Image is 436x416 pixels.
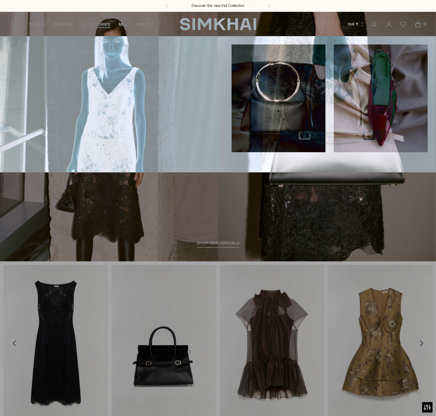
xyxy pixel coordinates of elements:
[136,17,154,32] a: EXPLORE
[367,17,381,31] a: Open search modal
[180,17,256,31] a: SIMKHAI
[192,3,244,9] a: Discover the new Fall Collection
[11,17,21,32] a: NEW
[411,17,425,31] a: Open cart modal
[29,17,45,32] a: WOMEN
[348,17,365,32] button: INR ₹
[396,17,410,31] a: Wishlist
[382,17,396,31] a: Go to the account page
[421,21,428,27] span: 0
[119,17,128,32] a: MEN
[81,17,110,32] a: ACCESSORIES
[54,17,73,32] a: DRESSES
